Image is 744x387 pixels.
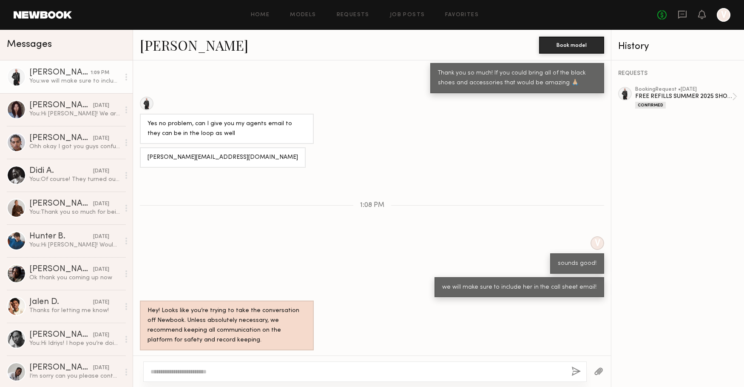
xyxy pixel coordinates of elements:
[29,364,93,372] div: [PERSON_NAME] [PERSON_NAME]
[29,331,93,339] div: [PERSON_NAME]
[29,69,91,77] div: [PERSON_NAME]
[29,110,120,118] div: You: Hi [PERSON_NAME]! We are shooting for one of our brands @freerefillsreadywear this weekend f...
[91,69,109,77] div: 1:09 PM
[251,12,270,18] a: Home
[93,233,109,241] div: [DATE]
[29,101,93,110] div: [PERSON_NAME]
[93,298,109,307] div: [DATE]
[29,134,93,143] div: [PERSON_NAME]
[618,42,737,52] div: History
[29,77,120,85] div: You: we will make sure to include her in the call sheet email!
[29,339,120,347] div: You: Hi Idriys! I hope you’re doing well! I’m reaching out to see if you’d be available for a sho...
[635,92,732,100] div: FREE REFILLS SUMMER 2025 SHOOT
[93,364,109,372] div: [DATE]
[148,306,306,345] div: Hey! Looks like you’re trying to take the conversation off Newbook. Unless absolutely necessary, ...
[29,241,120,249] div: You: Hi [PERSON_NAME]! Would you be free for a FREE REFILLS Shoot [DATE] from 10am-5pm?
[148,153,298,163] div: [PERSON_NAME][EMAIL_ADDRESS][DOMAIN_NAME]
[635,87,732,92] div: booking Request • [DATE]
[93,135,109,143] div: [DATE]
[438,69,596,88] div: Thank you so much! If you could bring all of the black shoes and accessories that would be amazin...
[442,283,596,292] div: we will make sure to include her in the call sheet email!
[539,41,604,48] a: Book model
[290,12,316,18] a: Models
[29,167,93,175] div: Didi A.
[29,274,120,282] div: Ok thank you coming up now
[390,12,425,18] a: Job Posts
[558,259,596,269] div: sounds good!
[93,266,109,274] div: [DATE]
[29,232,93,241] div: Hunter B.
[29,143,120,151] div: Ohh okay I got you guys confused for some reason. My bad!
[717,8,730,22] a: V
[29,265,93,274] div: [PERSON_NAME]
[360,202,384,209] span: 1:08 PM
[29,208,120,216] div: You: Thank you so much for being a part of the shoot Nik!
[29,200,93,208] div: [PERSON_NAME]
[539,37,604,54] button: Book model
[337,12,369,18] a: Requests
[29,175,120,183] div: You: Of course! They turned out so great. Thank you again for being apart of our shoot!
[635,102,666,109] div: Confirmed
[93,200,109,208] div: [DATE]
[635,87,737,109] a: bookingRequest •[DATE]FREE REFILLS SUMMER 2025 SHOOTConfirmed
[29,298,93,307] div: Jalen D.
[93,167,109,175] div: [DATE]
[29,372,120,380] div: I’m sorry can you please contact [PERSON_NAME][EMAIL_ADDRESS][DOMAIN_NAME]
[148,119,306,139] div: Yes no problem, can I give you my agents email to they can be in the loop as well
[445,12,479,18] a: Favorites
[29,307,120,315] div: Thanks for letting me know!
[93,331,109,339] div: [DATE]
[93,102,109,110] div: [DATE]
[7,40,52,49] span: Messages
[618,71,737,77] div: REQUESTS
[140,36,248,54] a: [PERSON_NAME]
